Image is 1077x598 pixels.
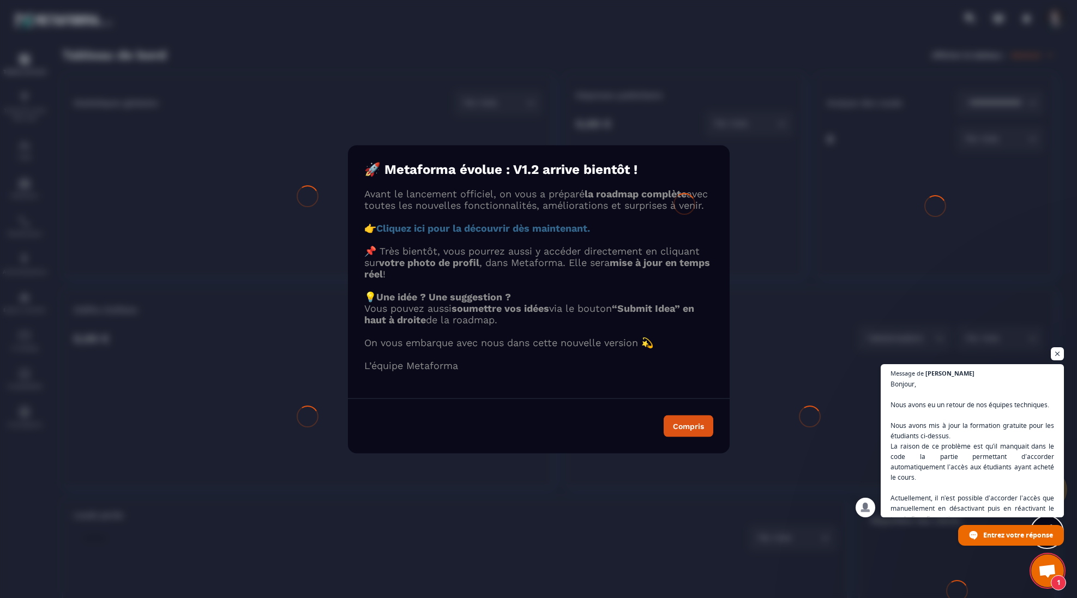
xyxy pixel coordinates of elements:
p: Vous pouvez aussi via le bouton de la roadmap. [364,302,713,325]
p: On vous embarque avec nous dans cette nouvelle version 💫 [364,336,713,348]
strong: mise à jour en temps réel [364,256,710,279]
p: 📌 Très bientôt, vous pourrez aussi y accéder directement en cliquant sur , dans Metaforma. Elle s... [364,245,713,279]
strong: votre photo de profil [379,256,479,268]
span: 1 [1051,575,1066,590]
p: L’équipe Metaforma [364,359,713,371]
span: [PERSON_NAME] [925,370,974,376]
strong: “Submit Idea” en haut à droite [364,302,694,325]
div: Ouvrir le chat [1031,554,1064,587]
span: Entrez votre réponse [983,525,1053,545]
strong: soumettre vos idées [452,302,549,313]
span: Message de [891,370,924,376]
p: 💡 [364,291,713,302]
span: Bonjour, Nous avons eu un retour de nos équipes techniques. Nous avons mis à jour la formation gr... [891,379,1054,596]
strong: Une idée ? Une suggestion ? [376,291,511,302]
